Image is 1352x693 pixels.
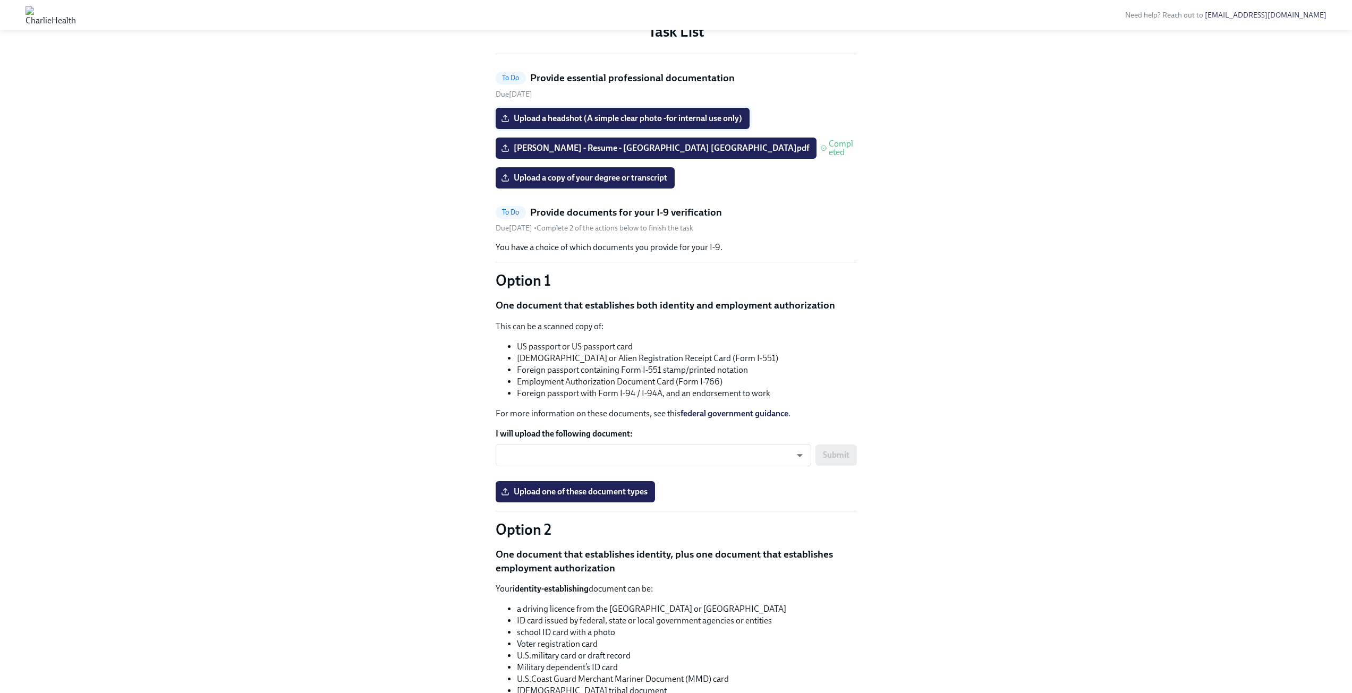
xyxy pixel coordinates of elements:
img: CharlieHealth [25,6,76,23]
li: Voter registration card [517,638,857,650]
li: U.S.military card or draft record [517,650,857,662]
span: To Do [496,208,526,216]
span: Upload a copy of your degree or transcript [503,173,667,183]
p: Option 1 [496,271,857,290]
p: For more information on these documents, see this . [496,408,857,420]
li: Foreign passport with Form I-94 / I-94A, and an endorsement to work [517,388,857,399]
p: One document that establishes both identity and employment authorization [496,298,857,312]
li: a driving licence from the [GEOGRAPHIC_DATA] or [GEOGRAPHIC_DATA] [517,603,857,615]
li: Military dependent’s ID card [517,662,857,673]
span: Upload one of these document types [503,486,648,497]
label: Upload a copy of your degree or transcript [496,167,675,189]
label: I will upload the following document: [496,428,857,440]
p: You have a choice of which documents you provide for your I-9. [496,242,857,253]
a: federal government guidance [681,408,788,418]
li: Employment Authorization Document Card (Form I-766) [517,376,857,388]
li: [DEMOGRAPHIC_DATA] or Alien Registration Receipt Card (Form I-551) [517,353,857,364]
label: Upload one of these document types [496,481,655,502]
div: • Complete 2 of the actions below to finish the task [496,223,693,233]
span: Upload a headshot (A simple clear photo -for internal use only) [503,113,742,124]
p: Option 2 [496,520,857,539]
p: This can be a scanned copy of: [496,321,857,332]
strong: identity-establishing [513,584,589,594]
h5: Provide essential professional documentation [530,71,735,85]
li: school ID card with a photo [517,627,857,638]
a: To DoProvide essential professional documentationDue[DATE] [496,71,857,99]
label: Upload a headshot (A simple clear photo -for internal use only) [496,108,750,129]
span: Friday, September 19th 2025, 10:00 am [496,224,534,233]
li: Foreign passport containing Form I-551 stamp/printed notation [517,364,857,376]
p: Your document can be: [496,583,857,595]
p: One document that establishes identity, plus one document that establishes employment authorization [496,547,857,575]
h5: Provide documents for your I-9 verification [530,206,722,219]
a: To DoProvide documents for your I-9 verificationDue[DATE] •Complete 2 of the actions below to fin... [496,206,857,234]
span: Need help? Reach out to [1125,11,1327,20]
span: To Do [496,74,526,82]
a: [EMAIL_ADDRESS][DOMAIN_NAME] [1205,11,1327,20]
span: Completed [829,140,857,157]
label: [PERSON_NAME] - Resume - [GEOGRAPHIC_DATA] [GEOGRAPHIC_DATA]pdf [496,138,817,159]
li: US passport or US passport card [517,341,857,353]
span: [PERSON_NAME] - Resume - [GEOGRAPHIC_DATA] [GEOGRAPHIC_DATA]pdf [503,143,809,153]
div: ​ [496,444,811,466]
p: Task List [496,22,857,41]
li: U.S.Coast Guard Merchant Mariner Document (MMD) card [517,673,857,685]
li: ID card issued by federal, state or local government agencies or entities [517,615,857,627]
span: Due [DATE] [496,90,532,99]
